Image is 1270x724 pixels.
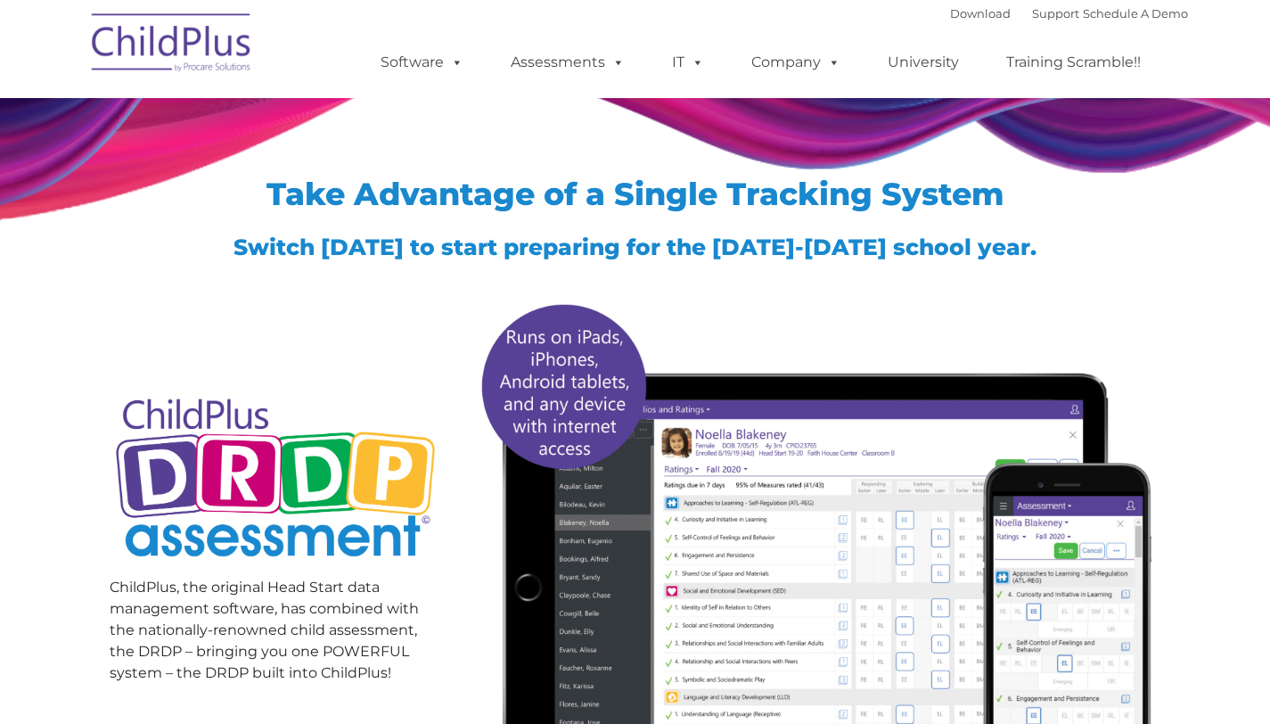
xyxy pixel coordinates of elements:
[1032,6,1079,21] a: Support
[234,234,1036,260] span: Switch [DATE] to start preparing for the [DATE]-[DATE] school year.
[493,45,643,80] a: Assessments
[363,45,481,80] a: Software
[266,175,1004,213] span: Take Advantage of a Single Tracking System
[83,1,261,90] img: ChildPlus by Procare Solutions
[950,6,1188,21] font: |
[988,45,1159,80] a: Training Scramble!!
[950,6,1011,21] a: Download
[1083,6,1188,21] a: Schedule A Demo
[110,379,442,581] img: Copyright - DRDP Logo
[870,45,977,80] a: University
[654,45,722,80] a: IT
[733,45,858,80] a: Company
[110,579,419,681] span: ChildPlus, the original Head Start data management software, has combined with the nationally-ren...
